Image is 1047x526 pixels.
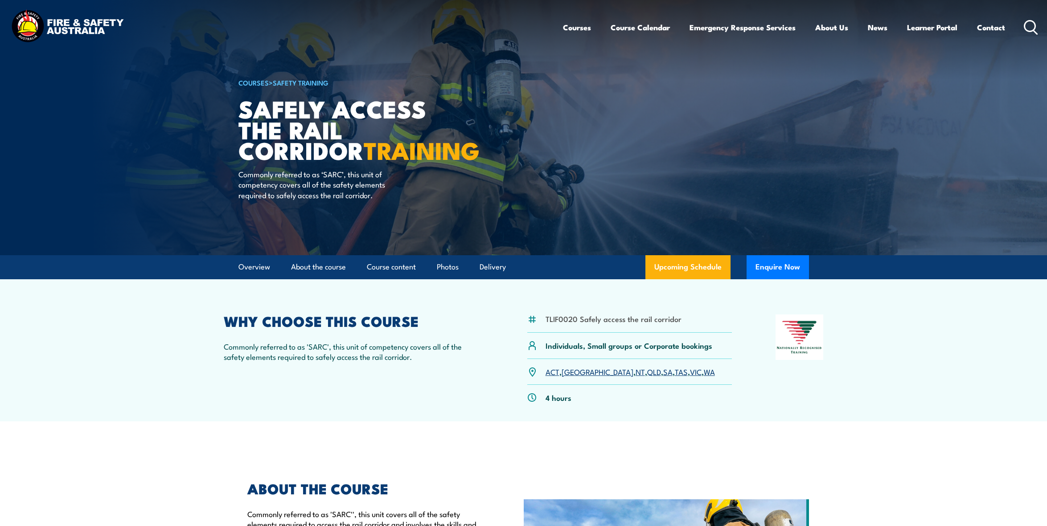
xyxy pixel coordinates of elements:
a: SA [663,366,673,377]
a: QLD [647,366,661,377]
p: Individuals, Small groups or Corporate bookings [546,340,712,351]
a: Emergency Response Services [690,16,796,39]
a: VIC [690,366,702,377]
img: Nationally Recognised Training logo. [776,314,824,360]
a: WA [704,366,715,377]
a: Delivery [480,255,506,279]
a: About Us [815,16,848,39]
h1: Safely Access the Rail Corridor [238,98,459,160]
a: ACT [546,366,559,377]
a: NT [636,366,645,377]
li: TLIF0020 Safely access the rail corridor [546,314,682,324]
h2: ABOUT THE COURSE [247,482,483,494]
h2: WHY CHOOSE THIS COURSE [224,314,484,327]
a: Course content [367,255,416,279]
a: Course Calendar [611,16,670,39]
a: Photos [437,255,459,279]
a: Safety Training [273,77,328,87]
a: Overview [238,255,270,279]
a: [GEOGRAPHIC_DATA] [562,366,633,377]
a: Contact [977,16,1005,39]
a: Upcoming Schedule [645,255,731,279]
p: 4 hours [546,392,571,403]
p: Commonly referred to as 'SARC', this unit of competency covers all of the safety elements require... [224,341,484,362]
a: TAS [675,366,688,377]
p: Commonly referred to as ‘SARC’, this unit of competency covers all of the safety elements require... [238,169,401,200]
strong: TRAINING [364,131,480,168]
a: News [868,16,887,39]
p: , , , , , , , [546,367,715,377]
h6: > [238,77,459,88]
a: COURSES [238,77,269,87]
a: Learner Portal [907,16,957,39]
a: Courses [563,16,591,39]
a: About the course [291,255,346,279]
button: Enquire Now [747,255,809,279]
